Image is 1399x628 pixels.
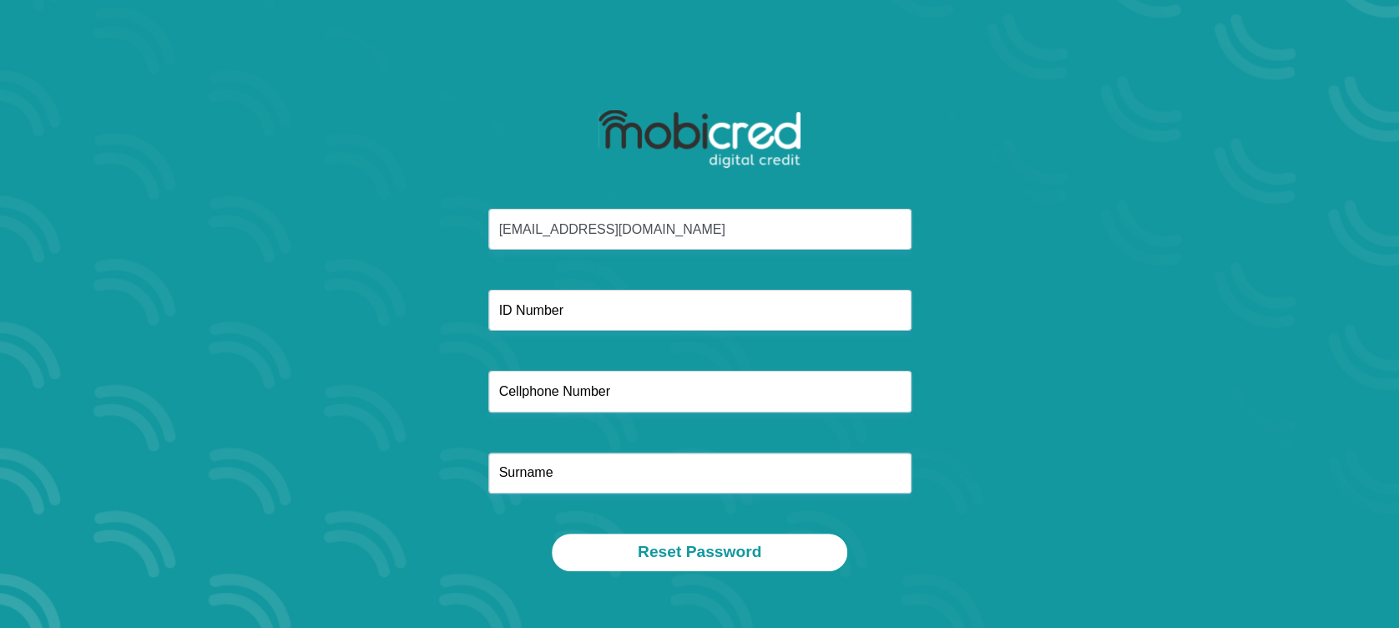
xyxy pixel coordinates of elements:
button: Reset Password [552,534,847,571]
input: ID Number [488,290,912,331]
input: Surname [488,453,912,494]
input: Email [488,209,912,250]
input: Cellphone Number [488,371,912,412]
img: mobicred logo [598,110,800,169]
